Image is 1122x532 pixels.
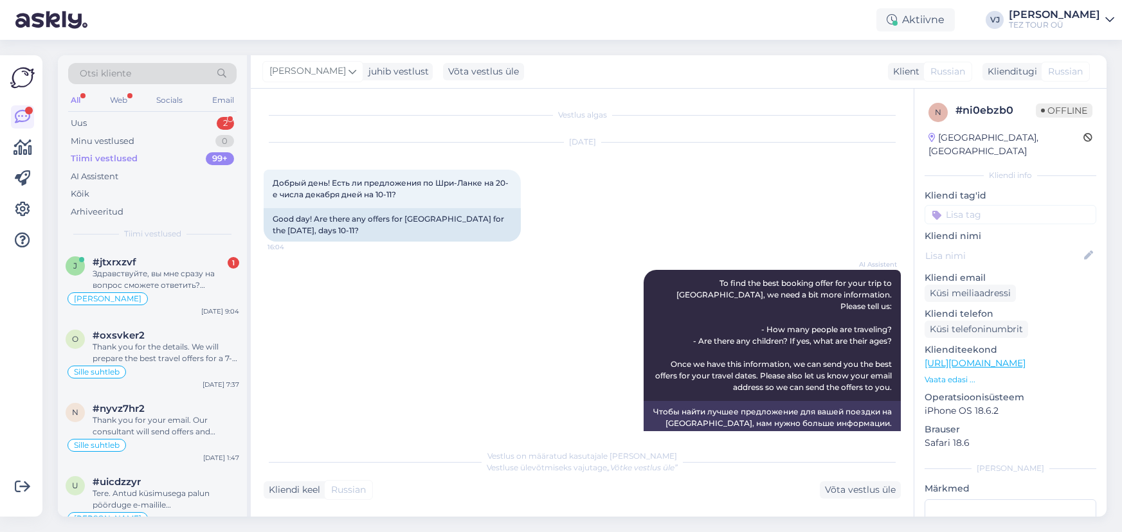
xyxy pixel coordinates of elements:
p: Kliendi nimi [925,229,1096,243]
a: [URL][DOMAIN_NAME] [925,357,1026,369]
p: Kliendi email [925,271,1096,285]
div: Web [107,92,130,109]
span: n [935,107,941,117]
div: Email [210,92,237,109]
span: [PERSON_NAME] [269,64,346,78]
div: juhib vestlust [363,65,429,78]
span: Sille suhtleb [74,441,120,449]
span: j [73,261,77,270]
span: Offline [1036,103,1092,118]
div: # ni0ebzb0 [955,103,1036,118]
p: Kliendi telefon [925,307,1096,321]
span: Sille suhtleb [74,368,120,376]
span: Добрый день! Есть ли предложения по Шри-Ланке на 20-е числа декабря дней на 10-11? [273,178,509,199]
div: Thank you for the details. We will prepare the best travel offers for a 7-day trip to [GEOGRAPHIC... [93,341,239,364]
p: Operatsioonisüsteem [925,391,1096,404]
div: Võta vestlus üle [820,481,901,499]
span: o [72,334,78,344]
span: Tiimi vestlused [124,228,181,240]
div: Küsi meiliaadressi [925,285,1016,302]
div: Võta vestlus üle [443,63,524,80]
span: u [72,481,78,490]
div: Tere. Antud küsimusega palun pöörduge e-mailile [EMAIL_ADDRESS][DOMAIN_NAME] [93,488,239,511]
span: #oxsvker2 [93,330,145,341]
div: Vestlus algas [264,109,901,121]
div: Aktiivne [876,8,955,31]
div: Uus [71,117,87,130]
div: 1 [228,257,239,269]
span: n [72,407,78,417]
input: Lisa tag [925,205,1096,224]
span: #uicdzzyr [93,476,141,488]
span: [PERSON_NAME] [74,515,141,522]
div: Good day! Are there any offers for [GEOGRAPHIC_DATA] for the [DATE], days 10-11? [264,208,521,242]
div: Klienditugi [982,65,1037,78]
span: Vestluse ülevõtmiseks vajutage [487,463,678,472]
div: [DATE] 9:04 [201,306,239,316]
p: Kliendi tag'id [925,189,1096,202]
span: Vestlus on määratud kasutajale [PERSON_NAME] [487,451,677,461]
div: Kliendi info [925,170,1096,181]
p: Klienditeekond [925,343,1096,357]
div: Kõik [71,188,89,200]
div: Kliendi keel [264,483,320,497]
span: AI Assistent [849,260,897,269]
p: Safari 18.6 [925,436,1096,450]
span: Russian [930,65,965,78]
div: TEZ TOUR OÜ [1009,20,1100,30]
img: Askly Logo [10,66,35,90]
span: To find the best booking offer for your trip to [GEOGRAPHIC_DATA], we need a bit more information... [655,278,894,392]
div: 99+ [206,152,234,165]
p: iPhone OS 18.6.2 [925,404,1096,418]
span: [PERSON_NAME] [74,295,141,303]
i: „Võtke vestlus üle” [607,463,678,472]
div: [DATE] [264,136,901,148]
div: All [68,92,83,109]
div: Здравствуйте, вы мне сразу на вопрос сможете ответить? [PERSON_NAME] также проигнорируйте как пре... [93,268,239,291]
div: 0 [215,135,234,148]
p: Brauser [925,423,1096,436]
div: Klient [888,65,919,78]
div: [GEOGRAPHIC_DATA], [GEOGRAPHIC_DATA] [928,131,1083,158]
div: Socials [154,92,185,109]
div: [DATE] 1:47 [203,453,239,463]
input: Lisa nimi [925,249,1081,263]
span: #nyvz7hr2 [93,403,145,414]
div: AI Assistent [71,170,118,183]
div: [PERSON_NAME] [925,463,1096,474]
span: #jtxrxzvf [93,256,136,268]
div: Küsi telefoninumbrit [925,321,1028,338]
p: Märkmed [925,482,1096,495]
div: Minu vestlused [71,135,134,148]
div: Tiimi vestlused [71,152,138,165]
div: [PERSON_NAME] [1009,10,1100,20]
span: 16:04 [267,242,316,252]
div: 2 [217,117,234,130]
div: VJ [986,11,1004,29]
div: Arhiveeritud [71,206,123,218]
span: Otsi kliente [80,67,131,80]
span: Russian [1048,65,1083,78]
div: Thank you for your email. Our consultant will send offers and booking details for your stay at th... [93,414,239,438]
span: Russian [331,483,366,497]
p: Vaata edasi ... [925,374,1096,386]
a: [PERSON_NAME]TEZ TOUR OÜ [1009,10,1114,30]
div: [DATE] 7:37 [203,380,239,389]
